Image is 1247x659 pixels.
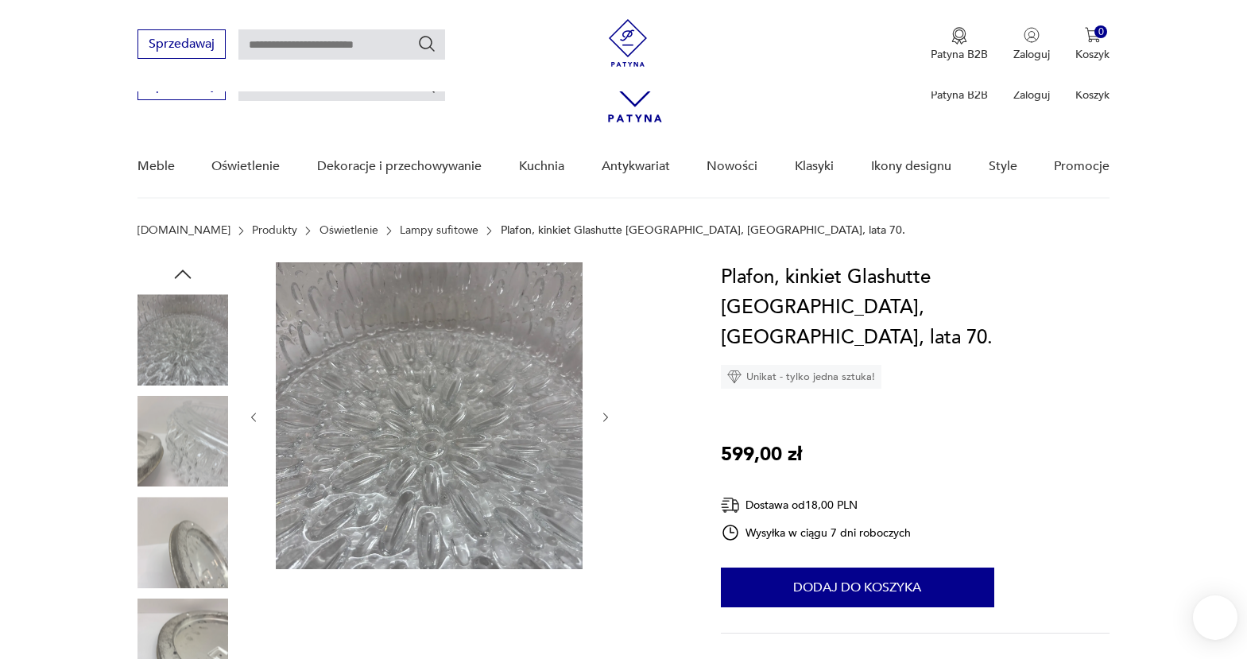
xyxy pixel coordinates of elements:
[721,523,912,542] div: Wysyłka w ciągu 7 dni roboczych
[604,19,652,67] img: Patyna - sklep z meblami i dekoracjami vintage
[795,136,834,197] a: Klasyki
[1024,27,1040,43] img: Ikonka użytkownika
[721,440,802,470] p: 599,00 zł
[721,568,994,607] button: Dodaj do koszyka
[519,136,564,197] a: Kuchnia
[931,27,988,62] a: Ikona medaluPatyna B2B
[400,224,478,237] a: Lampy sufitowe
[721,365,881,389] div: Unikat - tylko jedna sztuka!
[721,495,740,515] img: Ikona dostawy
[1193,595,1237,640] iframe: Smartsupp widget button
[727,370,742,384] img: Ikona diamentu
[951,27,967,45] img: Ikona medalu
[1094,25,1108,39] div: 0
[931,27,988,62] button: Patyna B2B
[871,136,951,197] a: Ikony designu
[501,224,905,237] p: Plafon, kinkiet Glashutte [GEOGRAPHIC_DATA], [GEOGRAPHIC_DATA], lata 70.
[1013,87,1050,103] p: Zaloguj
[721,262,1110,353] h1: Plafon, kinkiet Glashutte [GEOGRAPHIC_DATA], [GEOGRAPHIC_DATA], lata 70.
[137,136,175,197] a: Meble
[989,136,1017,197] a: Style
[137,497,228,587] img: Zdjęcie produktu Plafon, kinkiet Glashutte Limburg, Niemcy, lata 70.
[137,396,228,486] img: Zdjęcie produktu Plafon, kinkiet Glashutte Limburg, Niemcy, lata 70.
[137,40,226,51] a: Sprzedawaj
[137,224,230,237] a: [DOMAIN_NAME]
[319,224,378,237] a: Oświetlenie
[1075,87,1110,103] p: Koszyk
[276,262,583,569] img: Zdjęcie produktu Plafon, kinkiet Glashutte Limburg, Niemcy, lata 70.
[137,29,226,59] button: Sprzedawaj
[1075,47,1110,62] p: Koszyk
[1054,136,1110,197] a: Promocje
[1013,27,1050,62] button: Zaloguj
[1075,27,1110,62] button: 0Koszyk
[707,136,757,197] a: Nowości
[931,47,988,62] p: Patyna B2B
[721,495,912,515] div: Dostawa od 18,00 PLN
[417,34,436,53] button: Szukaj
[252,224,297,237] a: Produkty
[317,136,482,197] a: Dekoracje i przechowywanie
[931,87,988,103] p: Patyna B2B
[602,136,670,197] a: Antykwariat
[1013,47,1050,62] p: Zaloguj
[1085,27,1101,43] img: Ikona koszyka
[137,81,226,92] a: Sprzedawaj
[211,136,280,197] a: Oświetlenie
[137,294,228,385] img: Zdjęcie produktu Plafon, kinkiet Glashutte Limburg, Niemcy, lata 70.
